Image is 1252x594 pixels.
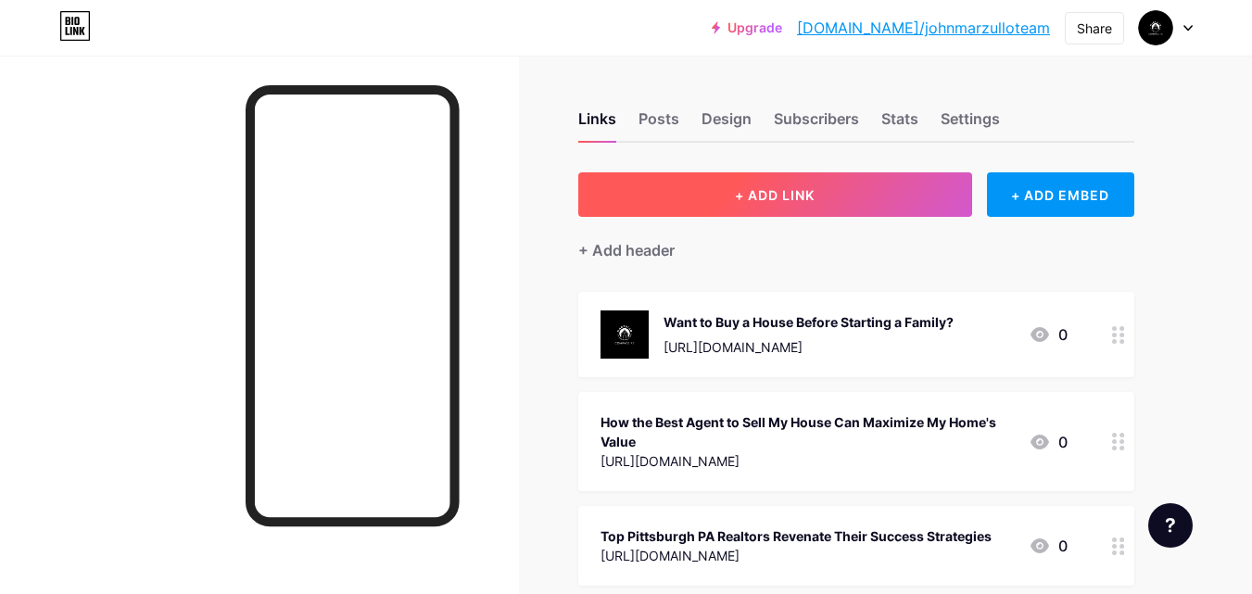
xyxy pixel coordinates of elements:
a: Upgrade [712,20,782,35]
div: 0 [1029,535,1068,557]
img: johnmarzulloteam [1138,10,1173,45]
div: + Add header [578,239,675,261]
div: Stats [881,107,918,141]
div: [URL][DOMAIN_NAME] [664,337,954,357]
img: Want to Buy a House Before Starting a Family? [601,310,649,359]
div: [URL][DOMAIN_NAME] [601,451,1014,471]
div: Share [1077,19,1112,38]
div: Top Pittsburgh PA Realtors Revenate Their Success Strategies [601,526,992,546]
div: Subscribers [774,107,859,141]
a: [DOMAIN_NAME]/johnmarzulloteam [797,17,1050,39]
div: How the Best Agent to Sell My House Can Maximize My Home's Value [601,412,1014,451]
div: Posts [639,107,679,141]
div: Links [578,107,616,141]
div: Want to Buy a House Before Starting a Family? [664,312,954,332]
span: + ADD LINK [735,187,815,203]
div: 0 [1029,323,1068,346]
div: + ADD EMBED [987,172,1134,217]
button: + ADD LINK [578,172,972,217]
div: [URL][DOMAIN_NAME] [601,546,992,565]
div: 0 [1029,431,1068,453]
div: Settings [941,107,1000,141]
div: Design [702,107,752,141]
